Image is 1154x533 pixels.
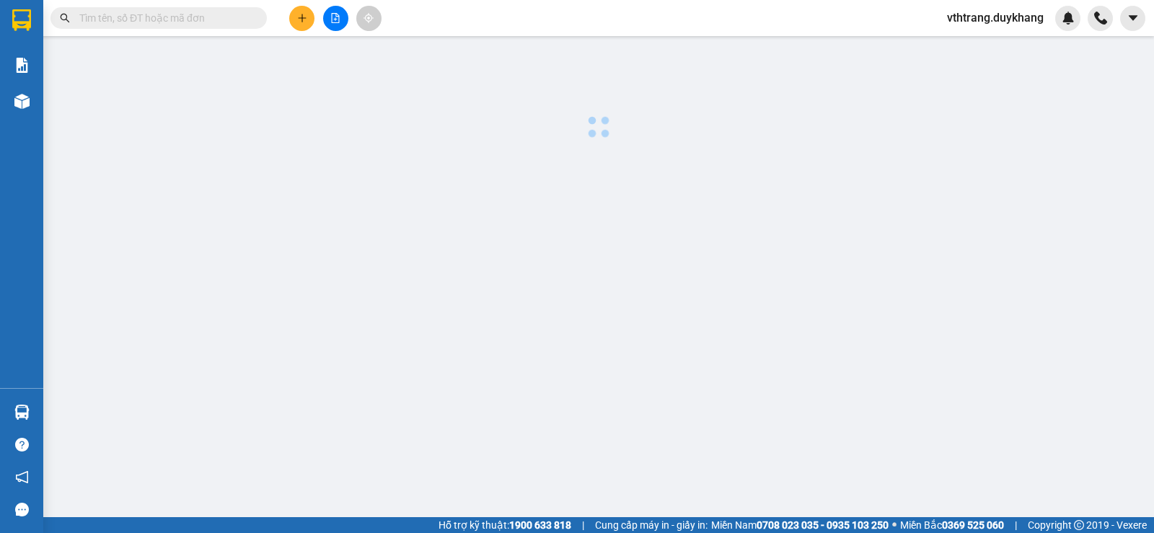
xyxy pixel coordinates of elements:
span: notification [15,470,29,484]
input: Tìm tên, số ĐT hoặc mã đơn [79,10,250,26]
button: aim [356,6,382,31]
span: Cung cấp máy in - giấy in: [595,517,708,533]
span: Miền Nam [711,517,889,533]
img: phone-icon [1094,12,1107,25]
img: logo-vxr [12,9,31,31]
img: solution-icon [14,58,30,73]
span: question-circle [15,438,29,451]
span: Hỗ trợ kỹ thuật: [439,517,571,533]
span: vthtrang.duykhang [935,9,1055,27]
span: copyright [1074,520,1084,530]
span: caret-down [1127,12,1140,25]
img: warehouse-icon [14,94,30,109]
span: plus [297,13,307,23]
span: Miền Bắc [900,517,1004,533]
strong: 0708 023 035 - 0935 103 250 [757,519,889,531]
button: file-add [323,6,348,31]
span: ⚪️ [892,522,897,528]
span: message [15,503,29,516]
button: caret-down [1120,6,1145,31]
button: plus [289,6,314,31]
span: search [60,13,70,23]
img: warehouse-icon [14,405,30,420]
span: aim [364,13,374,23]
img: icon-new-feature [1062,12,1075,25]
strong: 0369 525 060 [942,519,1004,531]
strong: 1900 633 818 [509,519,571,531]
span: | [582,517,584,533]
span: | [1015,517,1017,533]
span: file-add [330,13,340,23]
